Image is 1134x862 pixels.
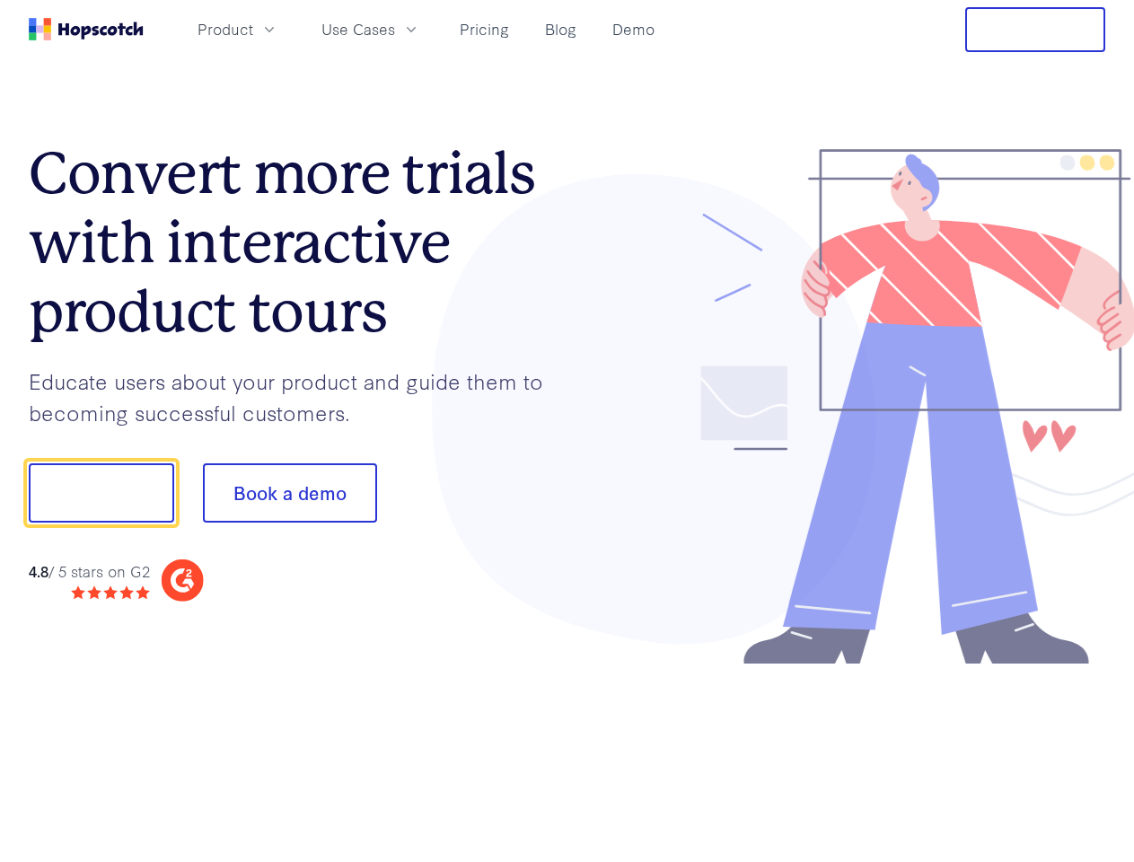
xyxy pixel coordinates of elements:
[29,18,144,40] a: Home
[965,7,1105,52] button: Free Trial
[311,14,431,44] button: Use Cases
[29,463,174,523] button: Show me!
[453,14,516,44] a: Pricing
[29,560,150,583] div: / 5 stars on G2
[187,14,289,44] button: Product
[605,14,662,44] a: Demo
[538,14,584,44] a: Blog
[29,560,48,581] strong: 4.8
[203,463,377,523] button: Book a demo
[29,365,567,427] p: Educate users about your product and guide them to becoming successful customers.
[29,139,567,346] h1: Convert more trials with interactive product tours
[198,18,253,40] span: Product
[321,18,395,40] span: Use Cases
